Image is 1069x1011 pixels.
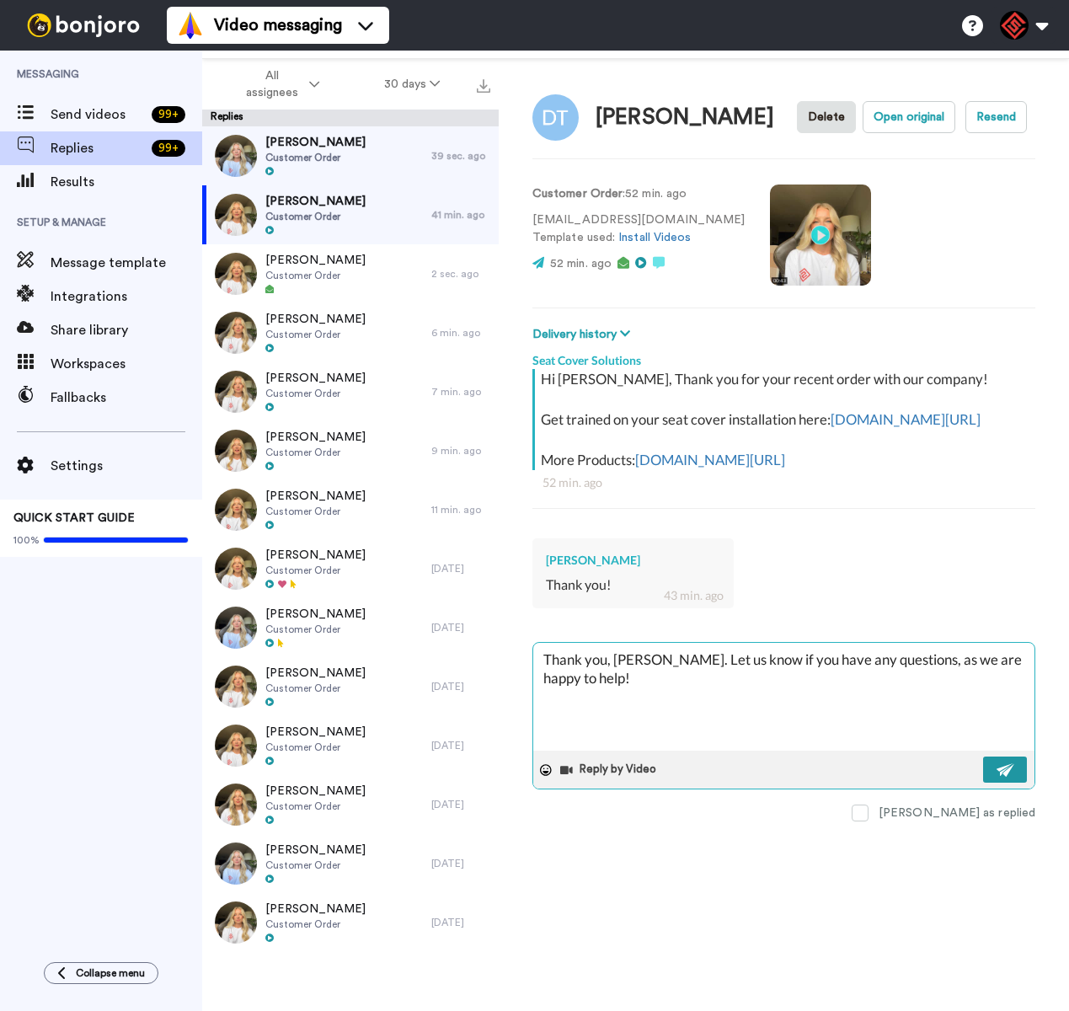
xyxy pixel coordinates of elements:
[532,188,623,200] strong: Customer Order
[265,387,366,400] span: Customer Order
[431,857,490,870] div: [DATE]
[202,185,499,244] a: [PERSON_NAME]Customer Order41 min. ago
[202,716,499,775] a: [PERSON_NAME]Customer Order[DATE]
[431,798,490,811] div: [DATE]
[215,371,257,413] img: f0d36fcb-40ce-41f9-bc78-fb01478e433e-thumb.jpg
[215,725,257,767] img: 62bcd009-1bee-4051-8405-fe6868544970-thumb.jpg
[215,430,257,472] img: 96e7cb33-0ad0-4b88-82f8-5b0011c9af66-thumb.jpg
[265,446,366,459] span: Customer Order
[352,69,473,99] button: 30 days
[472,72,495,97] button: Export all results that match these filters now.
[431,739,490,752] div: [DATE]
[51,320,202,340] span: Share library
[202,480,499,539] a: [PERSON_NAME]Customer Order11 min. ago
[532,325,635,344] button: Delivery history
[265,800,366,813] span: Customer Order
[13,533,40,547] span: 100%
[431,385,490,399] div: 7 min. ago
[618,232,691,243] a: Install Videos
[265,269,366,282] span: Customer Order
[215,548,257,590] img: df15f537-7590-4922-902a-a0f9944ab2ee-thumb.jpg
[265,505,366,518] span: Customer Order
[431,444,490,457] div: 9 min. ago
[215,135,257,177] img: d54859e9-cf5f-46b9-bba1-5f0ae0fa1de1-thumb.jpg
[431,621,490,634] div: [DATE]
[202,110,499,126] div: Replies
[265,606,366,623] span: [PERSON_NAME]
[431,267,490,281] div: 2 sec. ago
[664,587,724,604] div: 43 min. ago
[215,784,257,826] img: 5921c57c-d912-45fb-99d0-ebe8e6ed9a37-thumb.jpg
[265,328,366,341] span: Customer Order
[265,151,366,164] span: Customer Order
[550,258,612,270] span: 52 min. ago
[431,208,490,222] div: 41 min. ago
[215,194,257,236] img: 62401c04-7ad4-4ef9-b427-36f55b24b825-thumb.jpg
[265,724,366,741] span: [PERSON_NAME]
[265,311,366,328] span: [PERSON_NAME]
[215,666,257,708] img: c98c6500-209e-42dd-af4f-334dd5cb3ea1-thumb.jpg
[202,775,499,834] a: [PERSON_NAME]Customer Order[DATE]
[533,643,1034,751] textarea: Thank you, [PERSON_NAME]. Let us know if you have any questions, as we are happy to help!
[202,893,499,952] a: [PERSON_NAME]Customer Order[DATE]
[879,805,1035,821] div: [PERSON_NAME] as replied
[596,105,774,130] div: [PERSON_NAME]
[965,101,1027,133] button: Resend
[215,842,257,885] img: 69cb5289-6f68-4c42-9f23-daf942cf1056-thumb.jpg
[215,901,257,944] img: be767059-a3c9-4639-ac7a-c5fb3334f861-thumb.jpg
[559,757,661,783] button: Reply by Video
[477,79,490,93] img: export.svg
[635,451,785,468] a: [DOMAIN_NAME][URL]
[543,474,1025,491] div: 52 min. ago
[44,962,158,984] button: Collapse menu
[532,211,745,247] p: [EMAIL_ADDRESS][DOMAIN_NAME] Template used:
[265,210,366,223] span: Customer Order
[265,252,366,269] span: [PERSON_NAME]
[431,680,490,693] div: [DATE]
[265,682,366,695] span: Customer Order
[265,623,366,636] span: Customer Order
[265,134,366,151] span: [PERSON_NAME]
[431,562,490,575] div: [DATE]
[51,456,202,476] span: Settings
[265,901,366,917] span: [PERSON_NAME]
[152,106,185,123] div: 99 +
[265,488,366,505] span: [PERSON_NAME]
[238,67,306,101] span: All assignees
[265,783,366,800] span: [PERSON_NAME]
[532,94,579,141] img: Image of Dominic Trobaugh
[202,244,499,303] a: [PERSON_NAME]Customer Order2 sec. ago
[51,104,145,125] span: Send videos
[532,344,1035,369] div: Seat Cover Solutions
[265,193,366,210] span: [PERSON_NAME]
[265,741,366,754] span: Customer Order
[76,966,145,980] span: Collapse menu
[202,421,499,480] a: [PERSON_NAME]Customer Order9 min. ago
[214,13,342,37] span: Video messaging
[265,547,366,564] span: [PERSON_NAME]
[177,12,204,39] img: vm-color.svg
[797,101,856,133] button: Delete
[13,512,135,524] span: QUICK START GUIDE
[51,354,202,374] span: Workspaces
[202,126,499,185] a: [PERSON_NAME]Customer Order39 sec. ago
[202,539,499,598] a: [PERSON_NAME]Customer Order[DATE]
[431,149,490,163] div: 39 sec. ago
[546,575,720,595] div: Thank you!
[202,362,499,421] a: [PERSON_NAME]Customer Order7 min. ago
[532,185,745,203] p: : 52 min. ago
[152,140,185,157] div: 99 +
[831,410,981,428] a: [DOMAIN_NAME][URL]
[431,503,490,516] div: 11 min. ago
[431,326,490,340] div: 6 min. ago
[51,253,202,273] span: Message template
[206,61,352,108] button: All assignees
[546,552,720,569] div: [PERSON_NAME]
[202,598,499,657] a: [PERSON_NAME]Customer Order[DATE]
[202,834,499,893] a: [PERSON_NAME]Customer Order[DATE]
[265,960,366,976] span: [PERSON_NAME]
[215,607,257,649] img: 654933cc-dacb-4231-b564-02dfa2f0c855-thumb.jpg
[863,101,955,133] button: Open original
[202,952,499,1011] a: [PERSON_NAME]Customer Order[DATE]
[51,388,202,408] span: Fallbacks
